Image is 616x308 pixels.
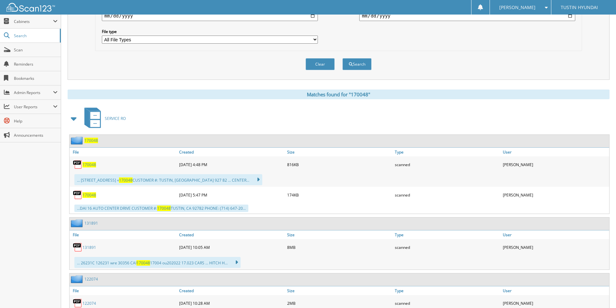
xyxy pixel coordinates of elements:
span: Bookmarks [14,76,58,81]
span: TUSTIN HYUNDAI [561,5,598,9]
div: 174KB [286,188,394,201]
iframe: Chat Widget [584,277,616,308]
div: ... [STREET_ADDRESS] « CUSTOMER #: TUSTIN, [GEOGRAPHIC_DATA] 927 82 ... CENTER... [74,174,262,185]
a: 131891 [82,245,96,250]
div: ...DAI 16 AUTO CENTER DRIVE CUSTOMER #: TUSTIN, CA 92782 PHONE: (714) 647-20... [74,205,248,212]
div: [PERSON_NAME] [501,241,609,254]
div: scanned [393,188,501,201]
img: folder2.png [71,136,84,144]
a: 170048 [82,162,96,167]
a: Size [286,230,394,239]
span: Admin Reports [14,90,53,95]
a: File [70,230,178,239]
span: Search [14,33,57,38]
a: Created [178,286,286,295]
img: PDF.png [73,160,82,169]
a: Type [393,230,501,239]
a: User [501,148,609,156]
a: 170048 [82,192,96,198]
a: File [70,286,178,295]
span: 170048 [157,206,171,211]
button: Clear [306,58,335,70]
span: Help [14,118,58,124]
a: Size [286,286,394,295]
a: Created [178,148,286,156]
img: PDF.png [73,298,82,308]
img: folder2.png [71,219,84,227]
a: SERVICE RO [81,106,126,131]
label: File type [102,29,318,34]
img: PDF.png [73,242,82,252]
div: scanned [393,158,501,171]
a: 122074 [84,276,98,282]
a: Created [178,230,286,239]
span: 170048 [136,260,150,266]
div: [PERSON_NAME] [501,158,609,171]
img: folder2.png [71,275,84,283]
span: 170048 [119,177,133,183]
div: [DATE] 5:47 PM [178,188,286,201]
span: Reminders [14,61,58,67]
div: [PERSON_NAME] [501,188,609,201]
div: 8MB [286,241,394,254]
input: start [102,11,318,21]
span: Cabinets [14,19,53,24]
a: 131891 [84,220,98,226]
a: File [70,148,178,156]
span: User Reports [14,104,53,110]
button: Search [342,58,372,70]
div: [DATE] 4:48 PM [178,158,286,171]
div: Matches found for "170048" [68,90,610,99]
a: Type [393,148,501,156]
span: Announcements [14,133,58,138]
img: scan123-logo-white.svg [6,3,55,12]
div: [DATE] 10:05 AM [178,241,286,254]
div: 816KB [286,158,394,171]
a: Size [286,148,394,156]
a: User [501,230,609,239]
span: Scan [14,47,58,53]
img: PDF.png [73,190,82,200]
a: Type [393,286,501,295]
span: [PERSON_NAME] [499,5,535,9]
span: SERVICE RO [105,116,126,121]
a: 170048 [84,138,98,143]
input: end [359,11,575,21]
div: scanned [393,241,501,254]
div: ... 26231C 126231 wre 30356 CAI 17004 ou202022 17.023 CARS ... HITCH H... [74,257,241,268]
a: 122074 [82,301,96,306]
a: User [501,286,609,295]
